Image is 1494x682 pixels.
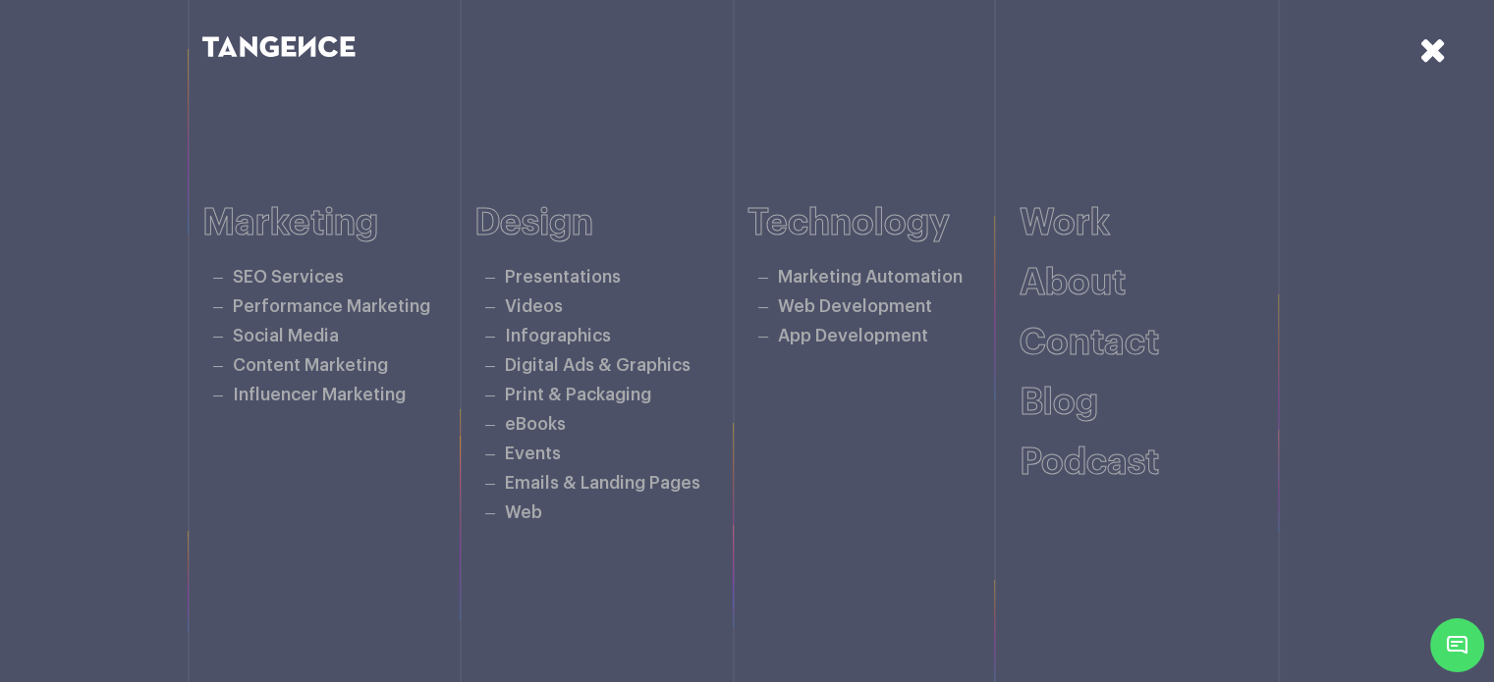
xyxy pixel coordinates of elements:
[1430,618,1484,672] span: Chat Widget
[233,357,388,374] a: Content Marketing
[233,387,406,403] a: Influencer Marketing
[505,298,563,315] a: Videos
[233,328,339,344] a: Social Media
[778,269,963,286] a: Marketing Automation
[505,475,700,492] a: Emails & Landing Pages
[505,416,566,433] a: eBooks
[747,203,1021,243] h6: Technology
[505,328,611,344] a: Infographics
[1020,265,1126,301] a: About
[505,387,651,403] a: Print & Packaging
[1020,325,1159,361] a: Contact
[505,504,542,521] a: Web
[778,328,928,344] a: App Development
[505,357,691,374] a: Digital Ads & Graphics
[202,203,475,243] h6: Marketing
[474,203,747,243] h6: Design
[1020,385,1098,421] a: Blog
[778,298,932,315] a: Web Development
[505,446,561,462] a: Events
[1020,205,1110,241] a: Work
[505,269,621,286] a: Presentations
[233,269,344,286] a: SEO Services
[1020,445,1159,481] a: Podcast
[233,298,430,315] a: Performance Marketing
